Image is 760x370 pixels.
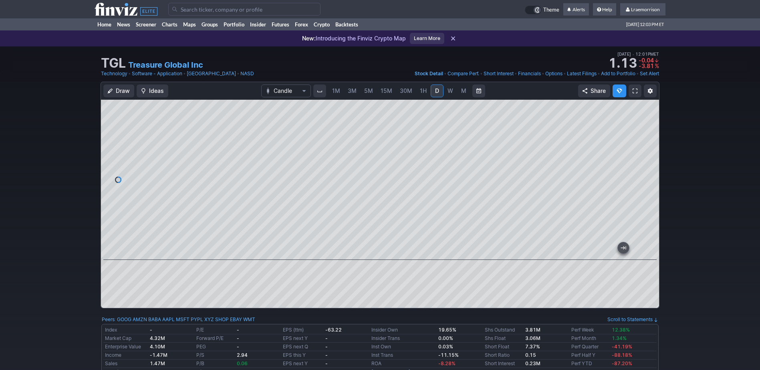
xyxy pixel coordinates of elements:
a: Scroll to Statements [607,316,658,322]
td: EPS next Y [281,334,323,343]
td: Market Cap [103,334,148,343]
a: Treasure Global Inc [128,59,203,70]
span: 30M [400,87,412,94]
td: Enterprise Value [103,343,148,351]
a: NASD [240,70,254,78]
span: • [128,70,131,78]
b: 4.32M [150,335,165,341]
span: 1.34% [612,335,627,341]
td: Shs Outstand [483,326,524,334]
a: Theme [525,6,559,14]
div: : [102,316,255,324]
a: Groups [199,18,221,30]
a: Crypto [311,18,333,30]
input: Search [168,3,321,16]
span: 1M [332,87,340,94]
button: Chart Type [261,84,311,97]
a: Set Alert [640,70,659,78]
a: Add to Portfolio [601,70,635,78]
span: • [480,70,483,78]
a: Stock Detail [415,70,443,78]
a: 7.37% [525,344,540,350]
a: Charts [159,18,180,30]
span: • [636,70,639,78]
b: -11.15% [438,352,459,358]
span: -0.04 [639,57,654,64]
span: 3M [348,87,357,94]
b: - [237,327,239,333]
span: Compare Perf. [448,70,479,76]
span: • [542,70,544,78]
a: XYZ [204,316,214,324]
a: Short Float [485,344,509,350]
span: -41.19% [612,344,632,350]
h1: TGL [101,57,126,70]
a: [GEOGRAPHIC_DATA] [187,70,236,78]
a: AMZN [133,316,147,324]
span: 12.38% [612,327,630,333]
span: 1H [420,87,427,94]
a: Options [545,70,562,78]
td: EPS (ttm) [281,326,323,334]
span: M [461,87,466,94]
button: Interval [313,84,326,97]
td: P/B [195,360,235,368]
td: Forward P/E [195,334,235,343]
a: Forex [292,18,311,30]
b: 0.03% [438,344,453,350]
span: 5M [364,87,373,94]
span: 15M [381,87,392,94]
a: Latest Filings [567,70,597,78]
button: Explore new features [613,84,626,97]
a: Short Interest [484,70,514,78]
a: 15M [377,84,396,97]
td: Perf Week [570,326,610,334]
b: -63.22 [325,327,342,333]
span: • [514,70,517,78]
a: BABA [148,316,161,324]
span: [DATE] 12:03 PM ET [626,18,664,30]
a: Financials [518,70,541,78]
span: New: [302,35,316,42]
td: Index [103,326,148,334]
a: Portfolio [221,18,247,30]
a: 0.15 [525,352,536,358]
b: - [325,335,328,341]
button: Chart Settings [644,84,657,97]
a: Peers [102,316,115,322]
a: Technology [101,70,127,78]
span: Stock Detail [415,70,443,76]
b: - [325,352,328,358]
a: MSFT [176,316,189,324]
td: EPS next Y [281,360,323,368]
a: M [457,84,470,97]
b: 2.94 [237,352,248,358]
td: Inst Trans [370,351,437,360]
td: EPS this Y [281,351,323,360]
td: Shs Float [483,334,524,343]
a: Lraemorrison [620,3,665,16]
a: Short Ratio [485,352,510,358]
a: Screener [133,18,159,30]
button: Range [472,84,485,97]
span: % [655,62,659,69]
td: P/E [195,326,235,334]
a: 0.23M [525,360,540,366]
span: Draw [116,87,130,95]
button: Share [578,84,610,97]
td: Perf Half Y [570,351,610,360]
a: Learn More [410,33,444,44]
span: • [632,52,634,56]
span: -87.20% [612,360,632,366]
span: -8.28% [438,360,456,366]
button: Draw [103,84,134,97]
a: Maps [180,18,199,30]
b: - [237,344,239,350]
span: • [444,70,447,78]
td: P/S [195,351,235,360]
td: Perf Month [570,334,610,343]
a: WMT [243,316,255,324]
b: - [237,335,239,341]
td: Perf YTD [570,360,610,368]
